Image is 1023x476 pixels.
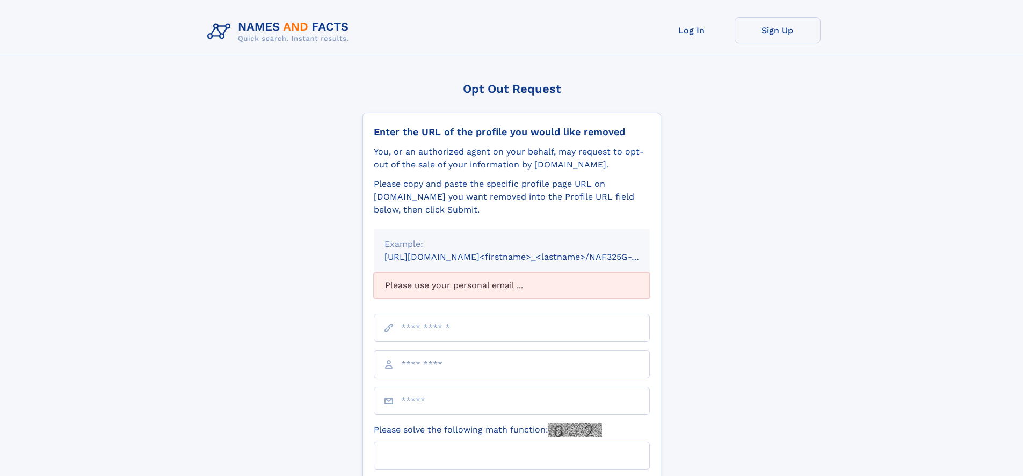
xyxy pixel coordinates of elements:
small: [URL][DOMAIN_NAME]<firstname>_<lastname>/NAF325G-xxxxxxxx [384,252,670,262]
div: Example: [384,238,639,251]
img: Logo Names and Facts [203,17,358,46]
a: Log In [649,17,735,43]
div: Opt Out Request [362,82,661,96]
div: You, or an authorized agent on your behalf, may request to opt-out of the sale of your informatio... [374,145,650,171]
a: Sign Up [735,17,821,43]
div: Please use your personal email ... [374,272,650,299]
label: Please solve the following math function: [374,423,602,437]
div: Please copy and paste the specific profile page URL on [DOMAIN_NAME] you want removed into the Pr... [374,178,650,216]
div: Enter the URL of the profile you would like removed [374,126,650,138]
